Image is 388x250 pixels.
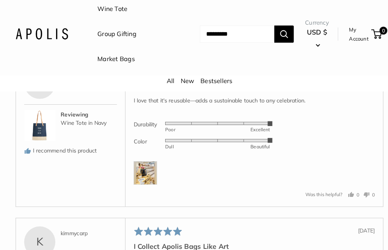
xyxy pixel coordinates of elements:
[297,32,320,57] button: USD $
[297,24,320,35] span: Currency
[59,123,104,130] a: Wine Tote in Navy
[130,100,365,110] p: I love that it's reusable—adds a sustainable touch to any celebration.
[338,193,349,200] button: Yes
[95,35,133,46] a: Group Gifting
[23,149,114,158] div: I recommend this product
[130,120,263,153] table: Product attributes ratings
[362,36,371,45] a: 0
[348,228,365,235] span: [DATE]
[195,82,226,90] a: Bestsellers
[161,148,212,152] div: Dull
[130,120,161,137] th: Durability
[6,221,81,244] iframe: Sign Up via Text for Offers
[162,82,170,90] a: All
[299,34,318,42] span: USD $
[212,148,263,152] div: Beautiful
[267,32,286,49] button: Search
[339,31,358,50] a: My Account
[95,10,124,22] a: Wine Tote
[130,164,153,187] img: Open Image by ravayna in a modal
[161,131,212,135] div: Poor
[194,32,267,49] input: Search...
[15,35,66,46] img: Apolis
[350,193,365,200] button: No
[59,114,114,123] div: Reviewing
[212,131,263,135] div: Excellent
[369,33,377,41] span: 0
[130,137,161,153] th: Color
[297,193,333,199] span: Was this helpful?
[95,59,131,70] a: Market Bags
[176,82,189,90] a: New
[23,114,54,145] img: Wine Tote in Navy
